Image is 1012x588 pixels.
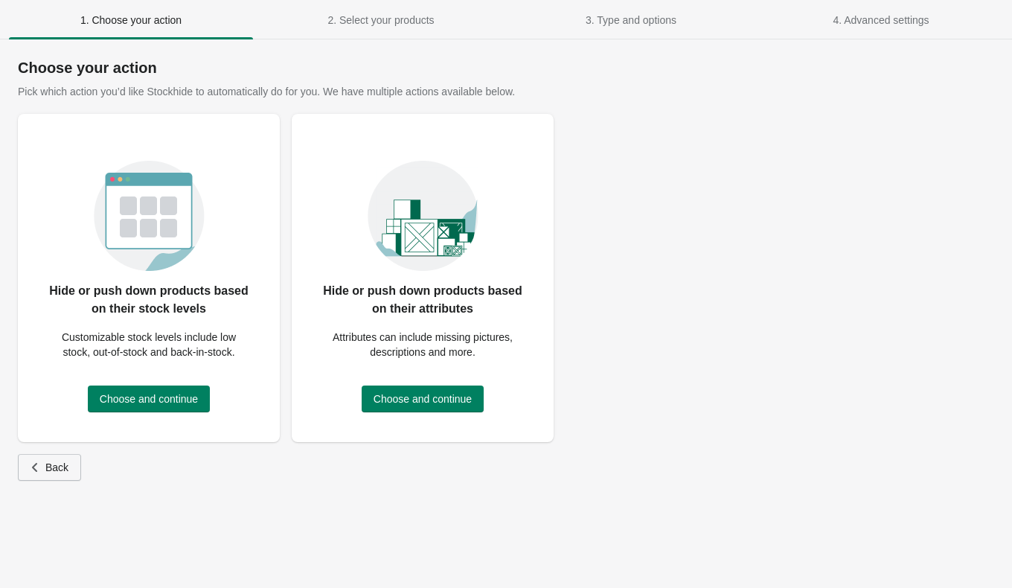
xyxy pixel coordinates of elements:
span: 1. Choose your action [80,14,182,26]
span: 4. Advanced settings [833,14,929,26]
p: Customizable stock levels include low stock, out-of-stock and back-in-stock. [48,330,250,359]
button: Back [18,454,81,481]
p: Attributes can include missing pictures, descriptions and more. [321,330,524,359]
span: Choose and continue [100,393,198,405]
span: Choose and continue [374,393,472,405]
button: Choose and continue [88,386,210,412]
p: Hide or push down products based on their attributes [321,282,524,318]
p: Hide or push down products based on their stock levels [48,282,250,318]
img: oz8X1bshQIS0xf8BoWVbRJtq3d8AAAAASUVORK5CYII= [94,144,205,272]
button: Choose and continue [362,386,484,412]
span: Back [45,461,68,473]
span: 2. Select your products [327,14,434,26]
img: attributes_card_image-afb7489f.png [368,144,478,272]
span: 3. Type and options [586,14,676,26]
span: Pick which action you’d like Stockhide to automatically do for you. We have multiple actions avai... [18,86,515,98]
h1: Choose your action [18,59,994,77]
